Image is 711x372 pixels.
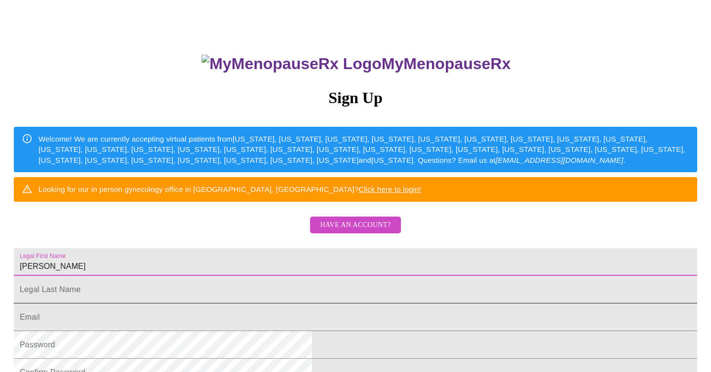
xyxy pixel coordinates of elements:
div: Welcome! We are currently accepting virtual patients from [US_STATE], [US_STATE], [US_STATE], [US... [39,130,689,169]
button: Have an account? [310,217,400,234]
h3: MyMenopauseRx [15,55,698,73]
a: Click here to login! [358,185,421,193]
img: MyMenopauseRx Logo [201,55,381,73]
div: Looking for our in person gynecology office in [GEOGRAPHIC_DATA], [GEOGRAPHIC_DATA]? [39,180,421,198]
span: Have an account? [320,219,391,231]
h3: Sign Up [14,89,697,107]
em: [EMAIL_ADDRESS][DOMAIN_NAME] [496,156,624,164]
a: Have an account? [308,227,403,235]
